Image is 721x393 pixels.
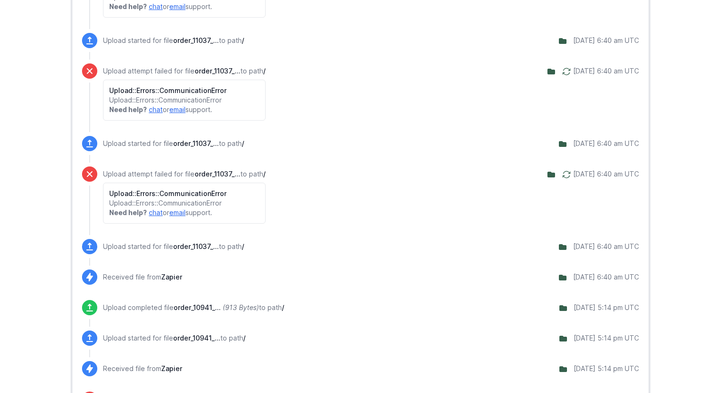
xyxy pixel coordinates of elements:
h6: Upload::Errors::CommunicationError [109,86,259,95]
span: Zapier [161,273,182,281]
div: [DATE] 5:14 pm UTC [574,333,639,343]
div: [DATE] 5:14 pm UTC [574,303,639,312]
p: Upload::Errors::CommunicationError [109,95,259,105]
p: Received file from [103,364,182,373]
p: Upload attempt failed for file to path [103,66,266,76]
p: Upload started for file to path [103,139,244,148]
span: / [242,242,244,250]
p: or support. [109,2,259,11]
a: chat [149,2,163,10]
span: order_10941_20250807_094519.xml [174,303,221,311]
span: order_11037_20250811_064003.xml [173,139,219,147]
div: [DATE] 6:40 am UTC [573,66,639,76]
p: Received file from [103,272,182,282]
p: Upload attempt failed for file to path [103,169,266,179]
a: email [169,105,185,114]
iframe: Drift Widget Chat Controller [673,345,710,382]
strong: Need help? [109,105,147,114]
span: Zapier [161,364,182,372]
strong: Need help? [109,2,147,10]
a: email [169,2,185,10]
span: / [243,334,246,342]
span: / [263,67,266,75]
span: / [242,36,244,44]
span: order_11037_20250811_064003.xml [173,36,219,44]
p: Upload completed file to path [103,303,284,312]
span: order_11037_20250811_064003.xml [195,67,240,75]
span: order_11037_20250811_064003.xml [195,170,240,178]
p: Upload started for file to path [103,242,244,251]
div: [DATE] 6:40 am UTC [573,169,639,179]
div: [DATE] 6:40 am UTC [573,272,639,282]
p: Upload::Errors::CommunicationError [109,198,259,208]
div: [DATE] 6:40 am UTC [573,242,639,251]
a: email [169,208,185,217]
span: / [263,170,266,178]
div: [DATE] 5:14 pm UTC [574,364,639,373]
i: (913 Bytes) [223,303,259,311]
a: chat [149,208,163,217]
div: [DATE] 6:40 am UTC [573,36,639,45]
h6: Upload::Errors::CommunicationError [109,189,259,198]
strong: Need help? [109,208,147,217]
p: Upload started for file to path [103,333,246,343]
span: order_11037_20250811_064003.xml [173,242,219,250]
span: / [242,139,244,147]
p: Upload started for file to path [103,36,244,45]
a: chat [149,105,163,114]
p: or support. [109,208,259,217]
span: order_10941_20250807_094519.xml [173,334,220,342]
span: / [282,303,284,311]
p: or support. [109,105,259,114]
div: [DATE] 6:40 am UTC [573,139,639,148]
